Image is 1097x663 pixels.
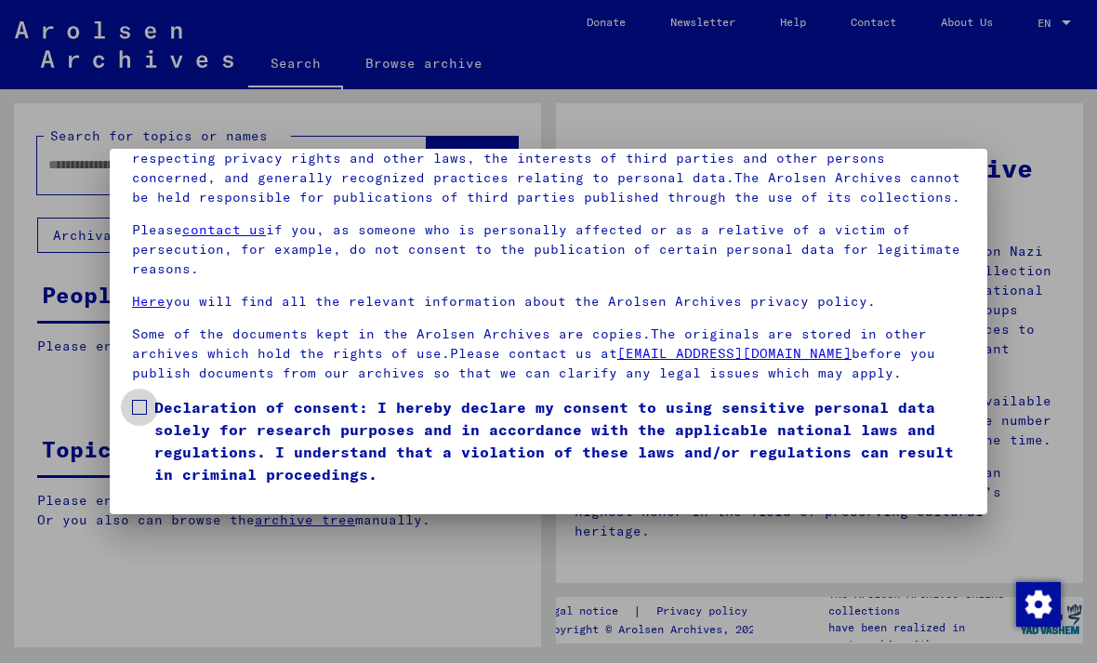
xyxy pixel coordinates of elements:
p: Please note that this portal on victims of Nazi [MEDICAL_DATA] contains sensitive data on identif... [132,110,965,207]
span: Declaration of consent: I hereby declare my consent to using sensitive personal data solely for r... [154,396,965,485]
p: you will find all the relevant information about the Arolsen Archives privacy policy. [132,292,965,312]
a: [EMAIL_ADDRESS][DOMAIN_NAME] [617,345,852,362]
a: contact us [182,221,266,238]
p: Some of the documents kept in the Arolsen Archives are copies.The originals are stored in other a... [132,325,965,383]
a: Here [132,293,165,310]
img: Change consent [1016,582,1061,627]
p: Please if you, as someone who is personally affected or as a relative of a victim of persecution,... [132,220,965,279]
